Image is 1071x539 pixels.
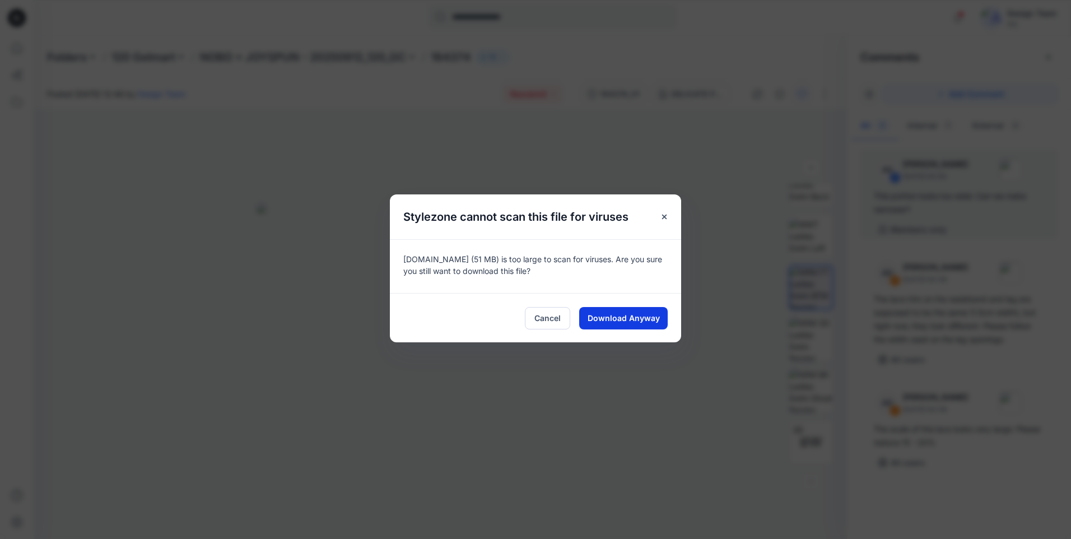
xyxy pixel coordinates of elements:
span: Cancel [534,312,561,324]
button: Close [654,207,674,227]
button: Download Anyway [579,307,668,329]
div: [DOMAIN_NAME] (51 MB) is too large to scan for viruses. Are you sure you still want to download t... [390,239,681,293]
span: Download Anyway [588,312,660,324]
h5: Stylezone cannot scan this file for viruses [390,194,642,239]
button: Cancel [525,307,570,329]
